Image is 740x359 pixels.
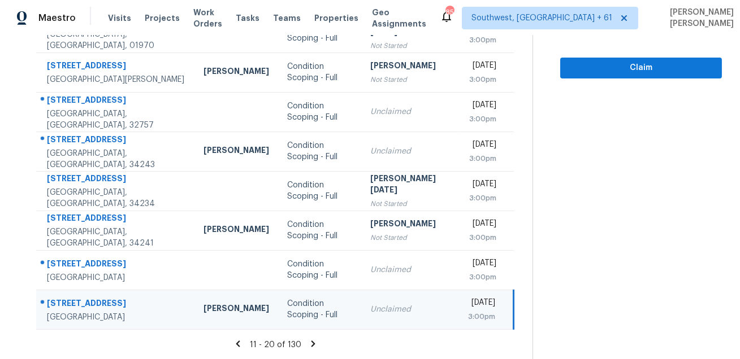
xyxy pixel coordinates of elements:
div: Condition Scoping - Full [287,219,352,242]
span: Southwest, [GEOGRAPHIC_DATA] + 61 [471,12,612,24]
div: [GEOGRAPHIC_DATA] [47,312,185,323]
div: [GEOGRAPHIC_DATA] [47,272,185,283]
div: [STREET_ADDRESS] [47,212,185,226]
div: [PERSON_NAME] [204,65,269,80]
div: Condition Scoping - Full [287,100,352,123]
div: [PERSON_NAME] [370,218,450,232]
button: Claim [560,58,722,78]
div: 3:00pm [468,272,496,283]
div: 3:00pm [468,232,496,243]
span: Work Orders [193,7,222,29]
div: [DATE] [468,60,496,74]
div: Condition Scoping - Full [287,259,352,281]
span: Teams [273,12,301,24]
div: 858 [445,7,453,18]
div: Unclaimed [370,146,450,157]
span: Tasks [236,14,259,22]
span: 11 - 20 of 130 [250,341,301,349]
div: Unclaimed [370,264,450,275]
div: [STREET_ADDRESS] [47,60,185,74]
span: Maestro [38,12,76,24]
div: 3:00pm [468,74,496,85]
div: Condition Scoping - Full [287,61,352,84]
div: [PERSON_NAME] [204,145,269,159]
div: [GEOGRAPHIC_DATA], [GEOGRAPHIC_DATA], 34241 [47,226,185,249]
div: 3:00pm [468,192,496,204]
div: [PERSON_NAME] [370,60,450,74]
span: Visits [108,12,131,24]
div: Unclaimed [370,106,450,117]
div: [DATE] [468,297,495,311]
div: Condition Scoping - Full [287,179,352,202]
div: [DATE] [468,257,496,272]
span: [PERSON_NAME] [PERSON_NAME] [665,7,734,29]
div: [PERSON_NAME][DATE] [370,173,450,198]
div: [STREET_ADDRESS] [47,134,185,148]
div: 3:00pm [468,153,496,164]
div: [STREET_ADDRESS] [47,258,185,272]
div: Not Started [370,40,450,51]
div: 3:00pm [468,311,495,322]
div: [STREET_ADDRESS] [47,173,185,187]
div: [STREET_ADDRESS] [47,297,185,312]
div: [DATE] [468,178,496,192]
span: Projects [145,12,180,24]
div: [GEOGRAPHIC_DATA], [GEOGRAPHIC_DATA], 34243 [47,148,185,170]
div: [DATE] [468,139,496,153]
div: 3:00pm [468,113,496,125]
div: [GEOGRAPHIC_DATA], [GEOGRAPHIC_DATA], 34234 [47,187,185,209]
div: [PERSON_NAME] [204,303,269,317]
div: Not Started [370,74,450,85]
div: [DATE] [468,99,496,113]
div: [GEOGRAPHIC_DATA], [GEOGRAPHIC_DATA], 01970 [47,29,185,51]
span: Geo Assignments [372,7,426,29]
div: Not Started [370,198,450,209]
div: [STREET_ADDRESS] [47,94,185,108]
div: Condition Scoping - Full [287,298,352,321]
div: 3:00pm [468,34,496,46]
div: [DATE] [468,218,496,232]
div: Condition Scoping - Full [287,140,352,163]
span: Properties [314,12,358,24]
div: [PERSON_NAME] [204,224,269,238]
div: Unclaimed [370,304,450,315]
span: Claim [569,61,713,75]
div: [GEOGRAPHIC_DATA], [GEOGRAPHIC_DATA], 32757 [47,108,185,131]
div: Not Started [370,232,450,243]
div: [GEOGRAPHIC_DATA][PERSON_NAME] [47,74,185,85]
